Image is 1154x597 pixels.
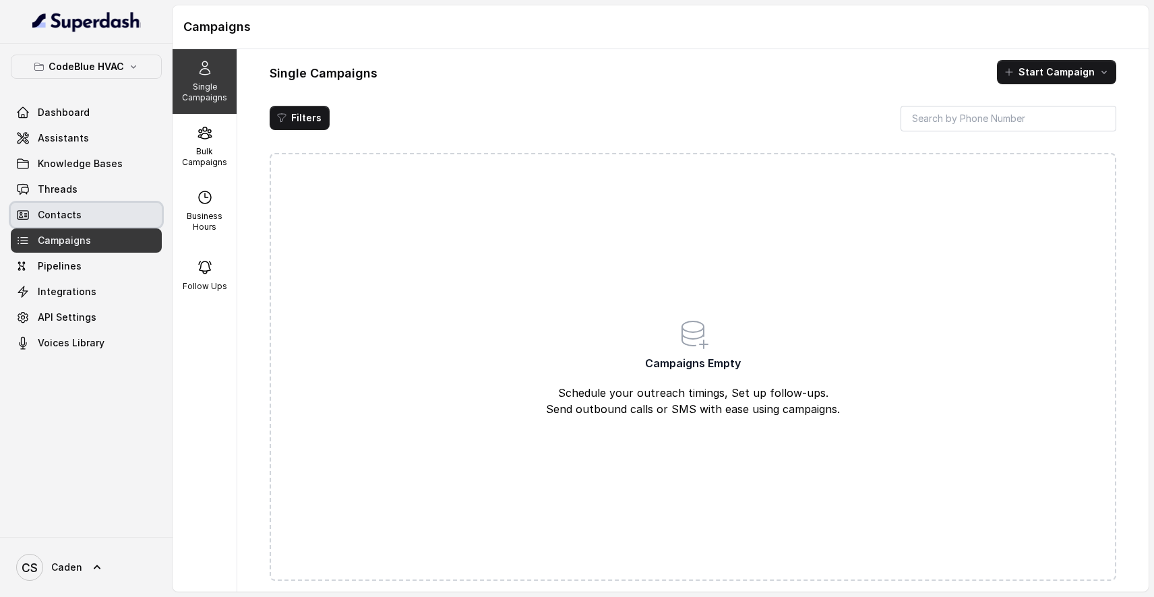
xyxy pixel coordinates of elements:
span: Contacts [38,208,82,222]
p: Schedule your outreach timings, Set up follow-ups. Send outbound calls or SMS with ease using cam... [498,385,888,417]
a: Caden [11,548,162,586]
span: API Settings [38,311,96,324]
input: Search by Phone Number [901,106,1116,131]
a: Threads [11,177,162,201]
a: Dashboard [11,100,162,125]
a: Integrations [11,280,162,304]
span: Knowledge Bases [38,157,123,170]
p: Business Hours [178,211,231,232]
p: Follow Ups [183,281,227,292]
a: Contacts [11,203,162,227]
img: light.svg [32,11,141,32]
a: Pipelines [11,254,162,278]
a: Campaigns [11,228,162,253]
span: Assistants [38,131,89,145]
button: Start Campaign [997,60,1116,84]
span: Campaigns Empty [645,355,741,371]
span: Dashboard [38,106,90,119]
p: CodeBlue HVAC [49,59,124,75]
p: Single Campaigns [178,82,231,103]
h1: Campaigns [183,16,1138,38]
text: CS [22,561,38,575]
span: Voices Library [38,336,104,350]
button: CodeBlue HVAC [11,55,162,79]
h1: Single Campaigns [270,63,377,84]
a: API Settings [11,305,162,329]
a: Assistants [11,126,162,150]
a: Knowledge Bases [11,152,162,176]
p: Bulk Campaigns [178,146,231,168]
span: Integrations [38,285,96,298]
span: Campaigns [38,234,91,247]
button: Filters [270,106,330,130]
span: Pipelines [38,259,82,273]
span: Caden [51,561,82,574]
span: Threads [38,183,78,196]
a: Voices Library [11,331,162,355]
